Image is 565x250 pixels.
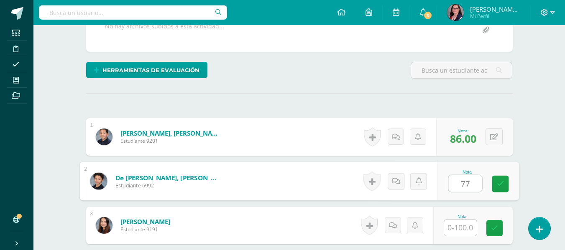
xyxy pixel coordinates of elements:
input: 0-100.0 [444,220,477,236]
a: Herramientas de evaluación [86,62,207,78]
input: 0-100.0 [448,175,482,192]
span: 86.00 [450,131,476,146]
span: Estudiante 9191 [120,226,170,233]
span: [PERSON_NAME] [PERSON_NAME] [470,5,520,13]
div: Nota [448,170,486,174]
img: 8d4dea0dc710afbc2a23bfd2821c5e82.png [90,172,107,189]
a: De [PERSON_NAME], [PERSON_NAME] [115,173,218,182]
div: Nota [444,215,481,219]
img: 243c1e32f5017151968dd361509f48cd.png [447,4,464,21]
div: No hay archivos subidos a esta actividad... [105,22,224,38]
span: 3 [423,11,432,20]
a: [PERSON_NAME] [120,217,170,226]
span: Herramientas de evaluación [102,63,199,78]
input: Busca un estudiante aquí... [411,62,512,78]
img: 7dbc01baccca00945af87f5f1dbbf91d.png [96,129,112,145]
a: [PERSON_NAME], [PERSON_NAME] [120,129,221,137]
span: Estudiante 9201 [120,137,221,144]
div: Nota: [450,128,476,134]
span: Mi Perfil [470,13,520,20]
img: 2be18b6503cf07876b7cdad7737cd6e8.png [96,217,112,234]
span: Estudiante 6992 [115,182,218,189]
input: Busca un usuario... [39,5,227,20]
